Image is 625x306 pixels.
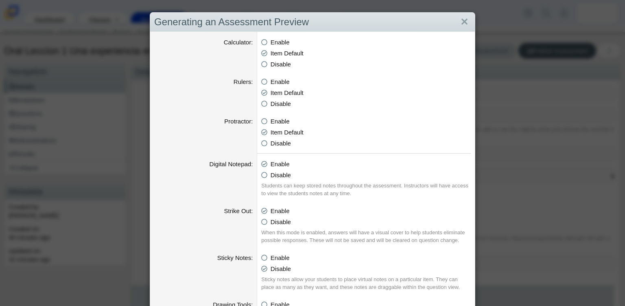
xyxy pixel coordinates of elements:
label: Digital Notepad [210,161,253,167]
span: Enable [271,207,290,214]
span: Item Default [271,50,304,57]
label: Calculator [224,39,253,46]
span: Enable [271,254,290,261]
label: Sticky Notes [217,254,253,261]
span: Item Default [271,129,304,136]
div: When this mode is enabled, answers will have a visual cover to help students eliminate possible r... [261,229,471,244]
span: Disable [271,61,291,68]
span: Disable [271,100,291,107]
span: Enable [271,118,290,125]
a: Close [458,15,471,29]
span: Item Default [271,89,304,96]
div: Students can keep stored notes throughout the assessment. Instructors will have access to view th... [261,182,471,198]
label: Strike Out [224,207,253,214]
span: Disable [271,265,291,272]
span: Enable [271,161,290,167]
div: Sticky notes allow your students to place virtual notes on a particular item. They can place as m... [261,275,471,291]
span: Disable [271,218,291,225]
span: Enable [271,39,290,46]
label: Rulers [234,78,253,85]
span: Disable [271,140,291,147]
label: Protractor [224,118,253,125]
span: Disable [271,172,291,178]
div: Generating an Assessment Preview [150,13,475,32]
span: Enable [271,78,290,85]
